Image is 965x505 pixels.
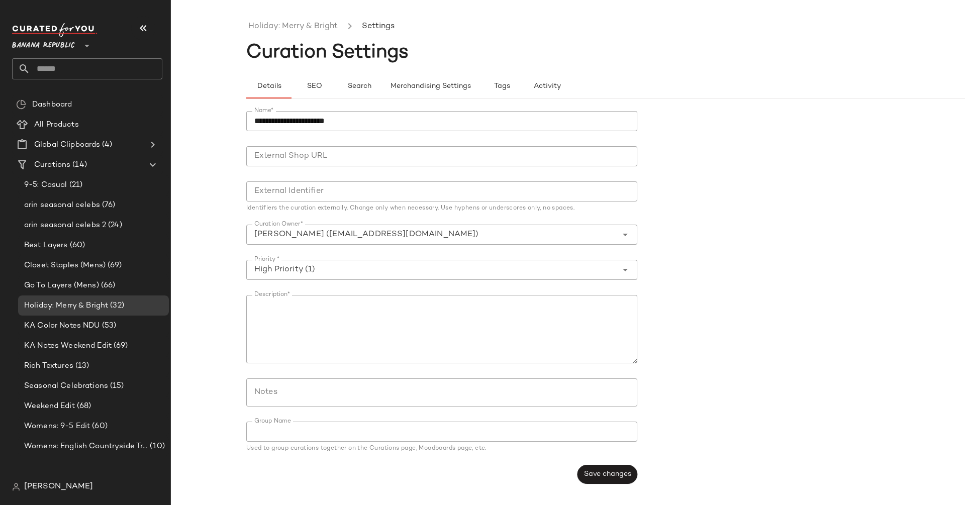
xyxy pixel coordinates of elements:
span: Activity [533,82,561,90]
span: (13) [73,360,89,372]
span: (14) [70,159,87,171]
span: All Products [34,119,79,131]
span: (10) [148,441,165,452]
span: [PERSON_NAME] [24,481,93,493]
span: (53) [100,320,117,332]
span: Global Clipboards [34,139,100,151]
span: Tags [494,82,510,90]
span: Seasonal Celebrations [24,380,108,392]
i: Open [619,229,631,241]
span: (76) [100,199,116,211]
span: Womens: 9-5 Edit [24,421,90,432]
span: (60) [90,421,108,432]
span: arin seasonal celebs [24,199,100,211]
span: (68) [75,400,91,412]
img: cfy_white_logo.C9jOOHJF.svg [12,23,98,37]
span: (21) [67,179,83,191]
span: (32) [108,300,124,312]
span: KA Color Notes NDU [24,320,100,332]
button: Save changes [577,465,637,484]
img: svg%3e [16,99,26,110]
span: Closet Staples (Mens) [24,260,106,271]
a: Holiday: Merry & Bright [248,20,338,33]
span: KA Notes Weekend Edit [24,340,112,352]
span: Dashboard [32,99,72,111]
span: (69) [106,260,122,271]
span: Weekend Edit [24,400,75,412]
span: arin seasonal celebs 2 [24,220,106,231]
img: svg%3e [12,483,20,491]
span: 9-5: Casual [24,179,67,191]
li: Settings [360,20,397,33]
div: Identifiers the curation externally. Change only when necessary. Use hyphens or underscores only,... [246,206,637,212]
div: Used to group curations together on the Curations page, Moodboards page, etc. [246,446,637,452]
span: Rich Textures [24,360,73,372]
span: Holiday: Merry & Bright [24,300,108,312]
span: Merchandising Settings [390,82,471,90]
span: Banana Republic [12,34,75,52]
span: (24) [106,220,122,231]
span: Save changes [584,470,631,478]
span: (15) [108,380,124,392]
span: (66) [99,280,116,291]
span: (4) [100,139,112,151]
span: Curations [34,159,70,171]
span: Best Layers [24,240,68,251]
span: (69) [112,340,128,352]
span: Search [347,82,371,90]
span: Curation Settings [246,43,409,63]
span: Go To Layers (Mens) [24,280,99,291]
span: (60) [68,240,85,251]
span: SEO [306,82,322,90]
i: Open [619,264,631,276]
span: Details [256,82,281,90]
span: Womens: English Countryside Trend [24,441,148,452]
